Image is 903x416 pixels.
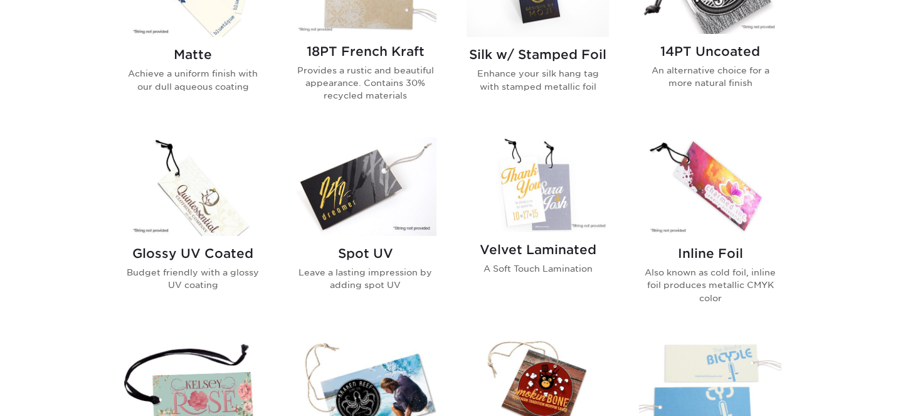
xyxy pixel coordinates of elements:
[639,64,781,90] p: An alternative choice for a more natural finish
[639,44,781,59] h2: 14PT Uncoated
[639,137,781,324] a: Inline Foil Hang Tags Inline Foil Also known as cold foil, inline foil produces metallic CMYK color
[294,64,436,102] p: Provides a rustic and beautiful appearance. Contains 30% recycled materials
[122,67,264,93] p: Achieve a uniform finish with our dull aqueous coating
[467,137,609,232] img: Velvet Laminated Hang Tags
[122,266,264,292] p: Budget friendly with a glossy UV coating
[639,246,781,261] h2: Inline Foil
[294,137,436,324] a: Spot UV Hang Tags Spot UV Leave a lasting impression by adding spot UV
[122,47,264,62] h2: Matte
[122,137,264,236] img: Glossy UV Coated Hang Tags
[467,262,609,275] p: A Soft Touch Lamination
[294,266,436,292] p: Leave a lasting impression by adding spot UV
[294,246,436,261] h2: Spot UV
[639,137,781,236] img: Inline Foil Hang Tags
[122,137,264,324] a: Glossy UV Coated Hang Tags Glossy UV Coated Budget friendly with a glossy UV coating
[467,67,609,93] p: Enhance your silk hang tag with stamped metallic foil
[122,246,264,261] h2: Glossy UV Coated
[639,266,781,304] p: Also known as cold foil, inline foil produces metallic CMYK color
[467,137,609,324] a: Velvet Laminated Hang Tags Velvet Laminated A Soft Touch Lamination
[294,44,436,59] h2: 18PT French Kraft
[467,47,609,62] h2: Silk w/ Stamped Foil
[467,242,609,257] h2: Velvet Laminated
[294,137,436,236] img: Spot UV Hang Tags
